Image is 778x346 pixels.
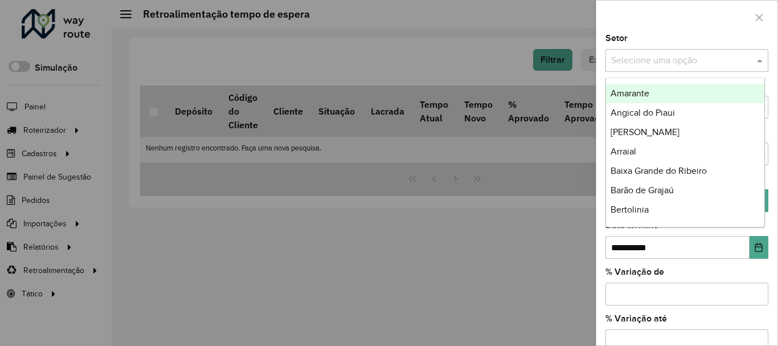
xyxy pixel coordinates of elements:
[611,88,649,98] span: Amarante
[750,236,768,259] button: Choose Date
[611,108,675,117] span: Angical do Piaui
[605,312,667,325] label: % Variação até
[611,127,679,137] span: [PERSON_NAME]
[611,205,649,214] span: Bertolinia
[605,265,664,279] label: % Variação de
[611,166,707,176] span: Baixa Grande do Ribeiro
[605,78,765,227] ng-dropdown-panel: Options list
[611,146,636,156] span: Arraial
[611,185,674,195] span: Barão de Grajaú
[605,31,628,45] label: Setor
